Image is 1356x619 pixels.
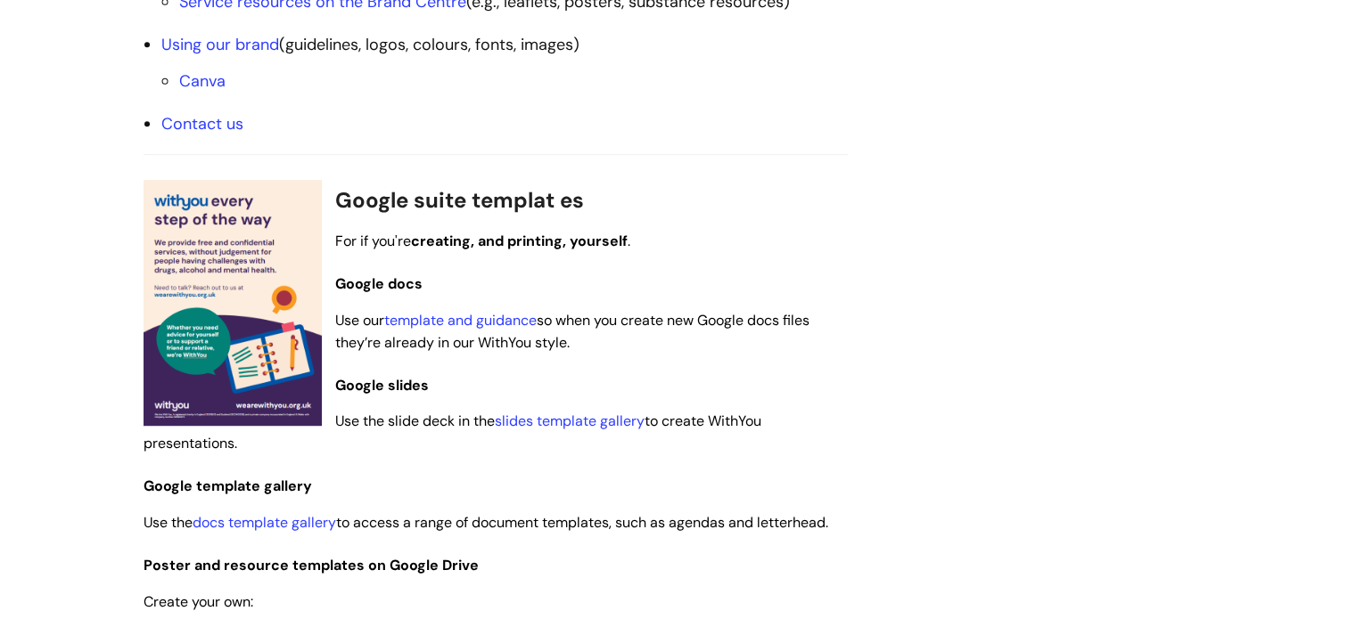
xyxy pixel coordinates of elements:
[144,180,322,426] img: A sample editable poster template
[335,274,423,293] span: Google docs
[144,556,479,574] span: Poster and resource templates on Google Drive
[144,592,253,611] span: Create your own:
[384,311,537,330] a: template and guidance
[144,513,828,532] span: Use the to access a range of document templates, such as agendas and letterhead.
[179,70,226,92] a: Canva
[335,376,429,395] span: Google slides
[161,30,848,95] li: (guidelines, logos, colours, fonts, images)
[193,513,336,532] a: docs template gallery
[411,232,628,250] strong: creating, and printing, yourself
[161,113,243,134] a: Contact us
[144,476,312,495] span: Google template gallery
[495,411,645,430] a: slides template gallery
[161,34,279,55] a: Using our brand
[335,311,809,352] span: Use our so when you create new Google docs files they’re already in our WithYou style.
[335,186,584,214] span: Google suite templat es
[144,411,761,452] span: Use the slide deck in the to create WithYou presentations.
[335,232,630,250] span: For if you're .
